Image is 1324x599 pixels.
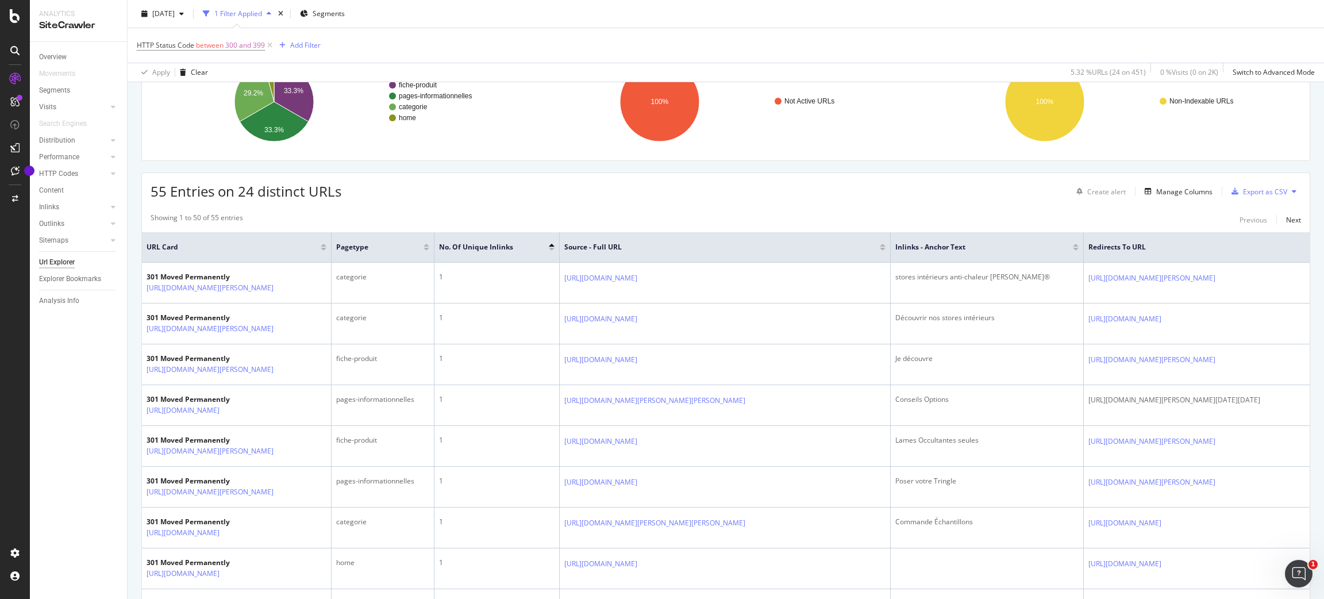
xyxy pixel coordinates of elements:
div: Clear [191,67,208,77]
div: Segments [39,85,70,97]
div: 301 Moved Permanently [147,517,244,527]
button: Manage Columns [1140,185,1213,198]
button: Apply [137,63,170,82]
a: Explorer Bookmarks [39,273,119,285]
div: 0 % Visits ( 0 on 2K ) [1160,67,1218,77]
a: [URL][DOMAIN_NAME][PERSON_NAME] [147,364,274,375]
div: fiche-produit [336,354,430,364]
div: fiche-produit [336,435,430,446]
img: logo_orange.svg [18,18,28,28]
div: 5.32 % URLs ( 24 on 451 ) [1071,67,1146,77]
a: [URL][DOMAIN_NAME][PERSON_NAME][PERSON_NAME] [564,395,745,406]
a: [URL][DOMAIN_NAME] [564,436,637,447]
div: pages-informationnelles [336,476,430,486]
div: Je découvre [895,354,1079,364]
text: 33.3% [284,87,303,95]
a: [URL][DOMAIN_NAME][PERSON_NAME][PERSON_NAME] [564,517,745,529]
button: Export as CSV [1227,182,1287,201]
span: between [196,40,224,50]
div: Overview [39,51,67,63]
a: [URL][DOMAIN_NAME] [564,477,637,488]
a: [URL][DOMAIN_NAME] [564,558,637,570]
a: Visits [39,101,107,113]
div: Analytics [39,9,118,19]
text: Not Active URLs [784,97,834,105]
svg: A chart. [536,52,911,152]
div: 1 [439,272,555,282]
div: 1 [439,558,555,568]
iframe: Intercom live chat [1285,560,1313,588]
div: Previous [1240,215,1267,225]
div: Découvrir nos stores intérieurs [895,313,1079,323]
div: Lames Occultantes seules [895,435,1079,446]
div: 301 Moved Permanently [147,394,244,405]
text: 100% [651,98,668,106]
a: [URL][DOMAIN_NAME] [147,568,220,579]
img: website_grey.svg [18,30,28,39]
a: [URL][DOMAIN_NAME] [564,313,637,325]
a: [URL][DOMAIN_NAME] [147,405,220,416]
button: Create alert [1072,182,1126,201]
span: pagetype [336,242,407,252]
a: Overview [39,51,119,63]
div: stores intérieurs anti-chaleur [PERSON_NAME]® [895,272,1079,282]
button: Next [1286,213,1301,226]
a: Search Engines [39,118,98,130]
div: Manage Columns [1156,187,1213,197]
div: Add Filter [290,40,321,50]
div: categorie [336,517,430,527]
div: Showing 1 to 50 of 55 entries [151,213,243,226]
a: Distribution [39,135,107,147]
a: [URL][DOMAIN_NAME][PERSON_NAME] [147,282,274,294]
span: 2025 Jan. 27th [152,9,175,18]
span: Redirects to URL [1088,242,1288,252]
a: [URL][DOMAIN_NAME] [1088,558,1161,570]
div: 1 [439,517,555,527]
div: 301 Moved Permanently [147,476,298,486]
div: Distribution [39,135,75,147]
div: 1 [439,476,555,486]
div: Domaine: [DOMAIN_NAME] [30,30,130,39]
a: [URL][DOMAIN_NAME][PERSON_NAME] [147,446,274,457]
span: Source - Full URL [564,242,863,252]
text: 100% [1036,98,1054,106]
div: 301 Moved Permanently [147,354,298,364]
img: tab_keywords_by_traffic_grey.svg [130,67,140,76]
a: [URL][DOMAIN_NAME][PERSON_NAME] [147,323,274,335]
a: [URL][DOMAIN_NAME][PERSON_NAME] [1088,436,1215,447]
div: Next [1286,215,1301,225]
span: Inlinks - Anchor Text [895,242,1056,252]
div: Inlinks [39,201,59,213]
div: Apply [152,67,170,77]
div: Conseils Options [895,394,1079,405]
a: [URL][DOMAIN_NAME][PERSON_NAME] [1088,477,1215,488]
a: [URL][DOMAIN_NAME] [564,272,637,284]
div: 1 [439,435,555,446]
button: 1 Filter Applied [198,5,276,23]
div: Domaine [59,68,88,75]
button: Add Filter [275,39,321,52]
span: No. of Unique Inlinks [439,242,532,252]
div: 1 Filter Applied [214,9,262,18]
div: v 4.0.25 [32,18,56,28]
div: Explorer Bookmarks [39,273,101,285]
text: categorie [399,103,428,111]
text: fiche-produit [399,81,437,89]
div: 301 Moved Permanently [147,558,244,568]
div: 1 [439,313,555,323]
a: [URL][DOMAIN_NAME][PERSON_NAME] [1088,354,1215,366]
a: Sitemaps [39,235,107,247]
div: Export as CSV [1243,187,1287,197]
span: 55 Entries on 24 distinct URLs [151,182,341,201]
div: Content [39,185,64,197]
span: 1 [1308,560,1318,569]
div: HTTP Codes [39,168,78,180]
div: Mots-clés [143,68,176,75]
a: Segments [39,85,119,97]
span: 300 and 399 [225,37,265,53]
span: HTTP Status Code [137,40,194,50]
div: Movements [39,68,75,80]
button: Clear [175,63,208,82]
span: Segments [313,9,345,18]
div: Analysis Info [39,295,79,307]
